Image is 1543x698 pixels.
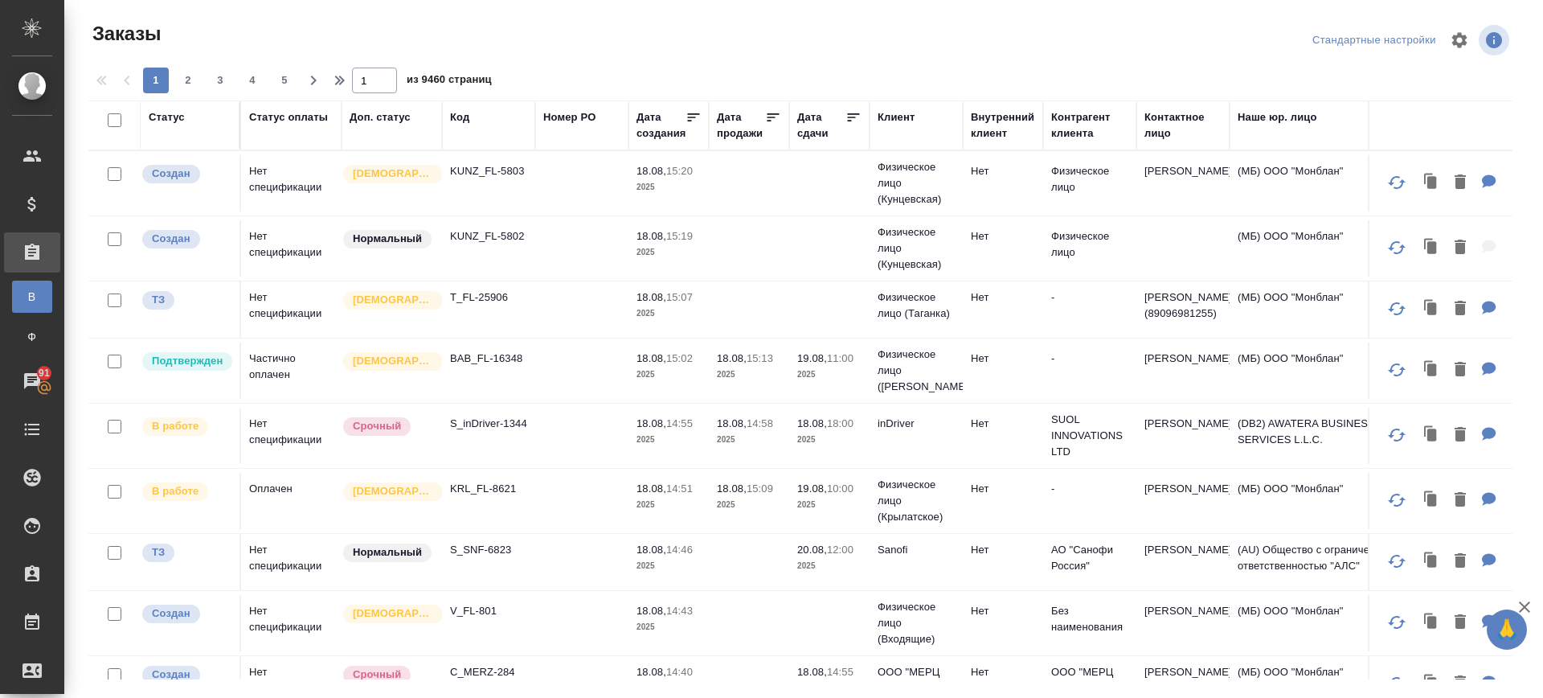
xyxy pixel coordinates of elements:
span: В [20,289,44,305]
td: (МБ) ООО "Монблан" [1230,595,1422,651]
p: 2025 [797,558,862,574]
p: 2025 [636,432,701,448]
p: 2025 [636,306,701,322]
button: Удалить [1447,293,1474,326]
p: 18.08, [636,482,666,495]
td: (МБ) ООО "Монблан" [1230,343,1422,399]
button: Клонировать [1416,606,1447,639]
p: Нет [971,163,1035,179]
p: Нет [971,416,1035,432]
div: Выставляет КМ при отправке заказа на расчет верстке (для тикета) или для уточнения сроков на прои... [141,289,231,311]
div: Дата создания [636,109,686,142]
p: S_inDriver-1344 [450,416,527,432]
p: 2025 [636,558,701,574]
button: 3 [207,68,233,93]
td: Нет спецификации [241,155,342,211]
p: ТЗ [152,544,165,560]
span: 3 [207,72,233,88]
p: 12:00 [827,544,853,556]
button: Обновить [1377,603,1416,642]
div: Статус оплаты [249,109,328,125]
p: Физическое лицо [1051,163,1128,195]
p: 19.08, [797,352,827,364]
div: Выставляется автоматически при создании заказа [141,664,231,686]
button: Удалить [1447,606,1474,639]
p: 2025 [636,179,701,195]
button: 5 [272,68,297,93]
p: 2025 [797,497,862,513]
button: Обновить [1377,481,1416,519]
p: 18.08, [717,417,747,429]
button: Обновить [1377,289,1416,328]
span: 4 [239,72,265,88]
a: Ф [12,321,52,353]
p: Нет [971,228,1035,244]
div: Выставляется автоматически при создании заказа [141,603,231,625]
p: 15:20 [666,165,693,177]
p: inDriver [878,416,955,432]
div: Выставляет ПМ после принятия заказа от КМа [141,481,231,503]
button: Клонировать [1416,232,1447,265]
p: Нет [971,481,1035,497]
p: KUNZ_FL-5802 [450,228,527,244]
p: Нормальный [353,231,422,247]
a: В [12,281,52,313]
td: Нет спецификации [241,595,342,651]
p: Физическое лицо (Кунцевская) [878,224,955,273]
span: из 9460 страниц [407,70,492,93]
p: Создан [152,231,190,247]
div: Код [450,109,469,125]
button: Клонировать [1416,166,1447,199]
p: Без наименования [1051,603,1128,635]
button: Удалить [1447,484,1474,517]
div: Выставляет КМ при отправке заказа на расчет верстке (для тикета) или для уточнения сроков на прои... [141,542,231,564]
p: Нет [971,664,1035,680]
button: Удалить [1447,419,1474,452]
p: 14:58 [747,417,773,429]
p: 2025 [797,367,862,383]
div: Выставляется автоматически для первых 3 заказов нового контактного лица. Особое внимание [342,481,434,503]
p: V_FL-801 [450,603,527,619]
p: 2025 [717,497,781,513]
p: Физическое лицо (Таганка) [878,289,955,322]
td: [PERSON_NAME] [1136,473,1230,529]
span: Настроить таблицу [1440,21,1479,60]
p: ООО "МЕРЦ ФАРМА" [878,664,955,696]
p: 18.08, [717,352,747,364]
td: [PERSON_NAME] [1136,155,1230,211]
p: [DEMOGRAPHIC_DATA] [353,292,433,308]
div: Статус [149,109,185,125]
td: [PERSON_NAME] (89096981255) [1136,281,1230,338]
p: 18.08, [636,230,666,242]
p: 2025 [636,367,701,383]
p: C_MERZ-284 [450,664,527,680]
p: 10:00 [827,482,853,495]
td: [PERSON_NAME] [1136,595,1230,651]
button: Обновить [1377,351,1416,389]
p: 2025 [636,244,701,261]
p: 14:43 [666,605,693,617]
td: [PERSON_NAME] [1136,343,1230,399]
div: Выставляется автоматически, если на указанный объем услуг необходимо больше времени в стандартном... [342,664,434,686]
div: Выставляет ПМ после принятия заказа от КМа [141,416,231,437]
p: Создан [152,606,190,622]
p: - [1051,481,1128,497]
button: Обновить [1377,542,1416,581]
p: 15:07 [666,291,693,303]
p: [DEMOGRAPHIC_DATA] [353,606,433,622]
td: (AU) Общество с ограниченной ответственностью "АЛС" [1230,534,1422,590]
td: (DB2) AWATERA BUSINESSMEN SERVICES L.L.C. [1230,408,1422,464]
p: ООО "МЕРЦ ФАРМА" [1051,664,1128,696]
p: KUNZ_FL-5803 [450,163,527,179]
td: Нет спецификации [241,534,342,590]
td: (МБ) ООО "Монблан" [1230,155,1422,211]
td: Нет спецификации [241,220,342,277]
p: Нет [971,289,1035,306]
span: 91 [29,365,59,381]
p: 18.08, [636,165,666,177]
p: Нормальный [353,544,422,560]
span: 2 [175,72,201,88]
button: Удалить [1447,545,1474,578]
button: Обновить [1377,163,1416,202]
span: Ф [20,329,44,345]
